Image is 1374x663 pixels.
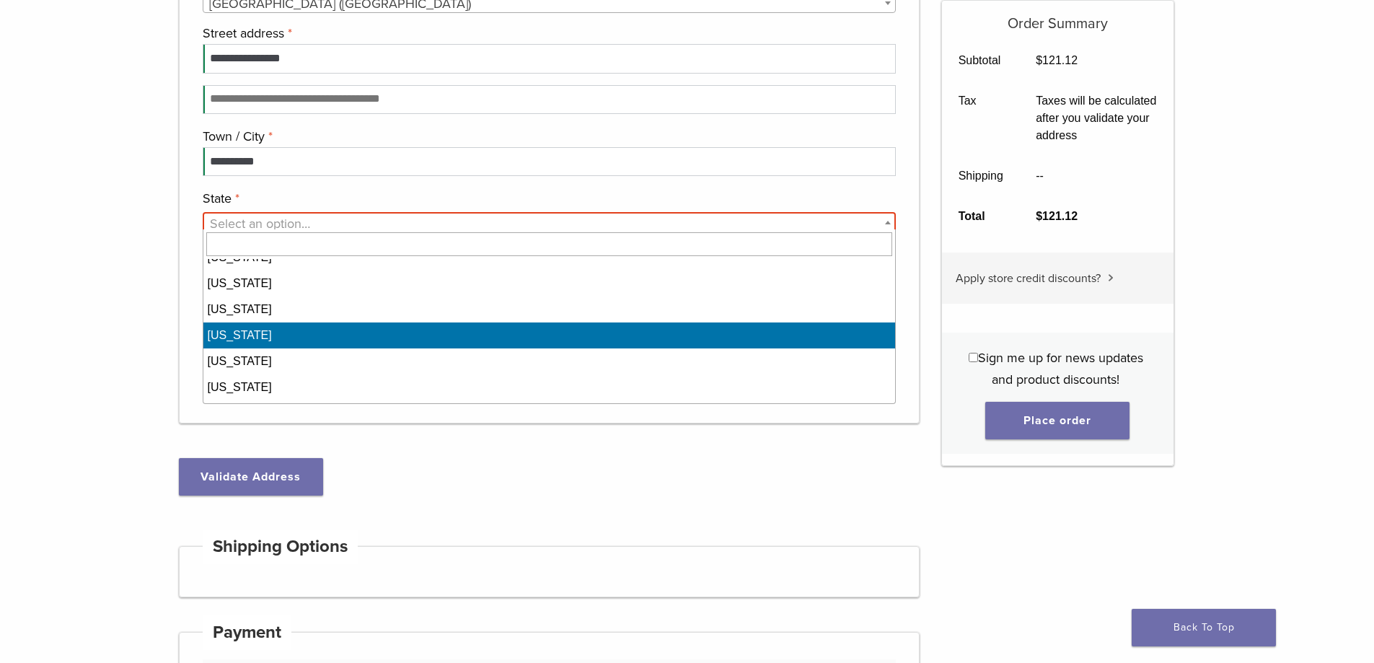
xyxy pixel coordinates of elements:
h4: Payment [203,615,292,650]
li: [US_STATE] [203,271,896,297]
th: Shipping [942,156,1020,196]
span: $ [1036,210,1042,222]
li: [US_STATE] [203,374,896,400]
span: -- [1036,170,1044,182]
a: Back To Top [1132,609,1276,646]
span: Apply store credit discounts? [956,271,1101,286]
label: Street address [203,22,893,44]
h5: Order Summary [942,1,1173,32]
button: Place order [985,402,1129,439]
label: State [203,188,893,209]
img: caret.svg [1108,274,1114,281]
th: Subtotal [942,40,1020,81]
li: [US_STATE] [203,348,896,374]
td: Taxes will be calculated after you validate your address [1020,81,1173,156]
input: Sign me up for news updates and product discounts! [969,353,978,362]
li: [US_STATE] [203,322,896,348]
th: Total [942,196,1020,237]
li: [US_STATE] [203,400,896,426]
th: Tax [942,81,1020,156]
bdi: 121.12 [1036,54,1078,66]
h4: Shipping Options [203,530,358,564]
label: Town / City [203,126,893,147]
span: Select an option… [210,216,310,232]
button: Validate Address [179,458,323,496]
li: [US_STATE] [203,297,896,322]
span: $ [1036,54,1042,66]
span: Sign me up for news updates and product discounts! [978,350,1143,387]
bdi: 121.12 [1036,210,1078,222]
